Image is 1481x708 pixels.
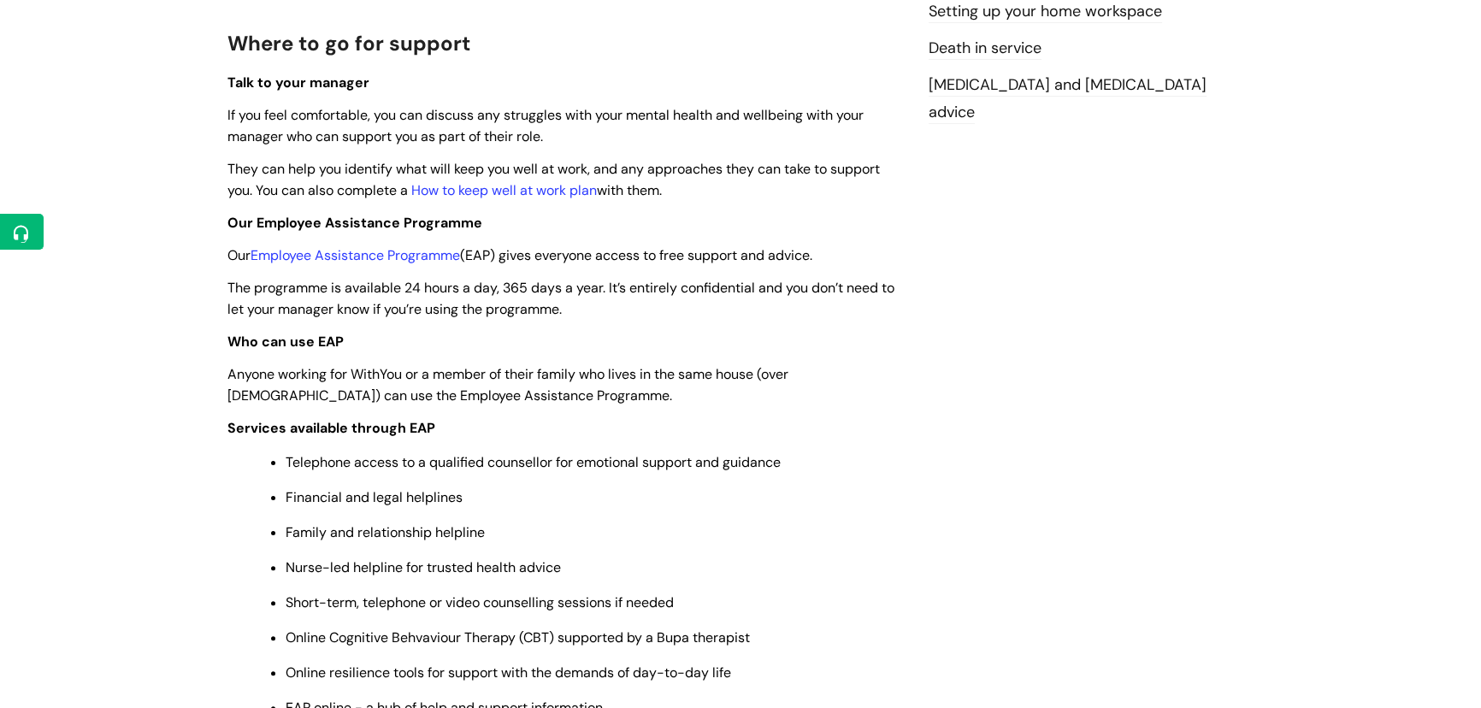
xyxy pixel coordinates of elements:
[929,38,1041,60] a: Death in service
[251,246,460,264] a: Employee Assistance Programme
[929,1,1162,23] a: Setting up your home workspace
[597,181,662,199] span: with them.
[286,664,731,681] span: Online resilience tools for support with the demands of day-to-day life
[227,160,880,199] span: They can help you identify what will keep you well at work, and any approaches they can take to s...
[286,488,463,506] span: Financial and legal helplines
[227,333,344,351] strong: Who can use EAP
[286,523,485,541] span: Family and relationship helpline
[227,279,894,318] span: The programme is available 24 hours a day, 365 days a year. It’s entirely confidential and you do...
[286,558,561,576] span: Nurse-led helpline for trusted health advice
[286,593,674,611] span: Short-term, telephone or video counselling sessions if needed
[411,181,597,199] a: How to keep well at work plan
[227,30,470,56] span: Where to go for support
[929,74,1207,124] a: [MEDICAL_DATA] and [MEDICAL_DATA] advice
[286,628,750,646] span: Online Cognitive Behvaviour Therapy (CBT) supported by a Bupa therapist
[227,419,435,437] strong: Services available through EAP
[286,453,781,471] span: Telephone access to a qualified counsellor for emotional support and guidance
[227,246,812,264] span: Our (EAP) gives everyone access to free support and advice.
[227,365,788,404] span: Anyone working for WithYou or a member of their family who lives in the same house (over [DEMOGRA...
[227,74,369,91] span: Talk to your manager
[227,106,864,145] span: If you feel comfortable, you can discuss any struggles with your mental health and wellbeing with...
[227,214,482,232] span: Our Employee Assistance Programme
